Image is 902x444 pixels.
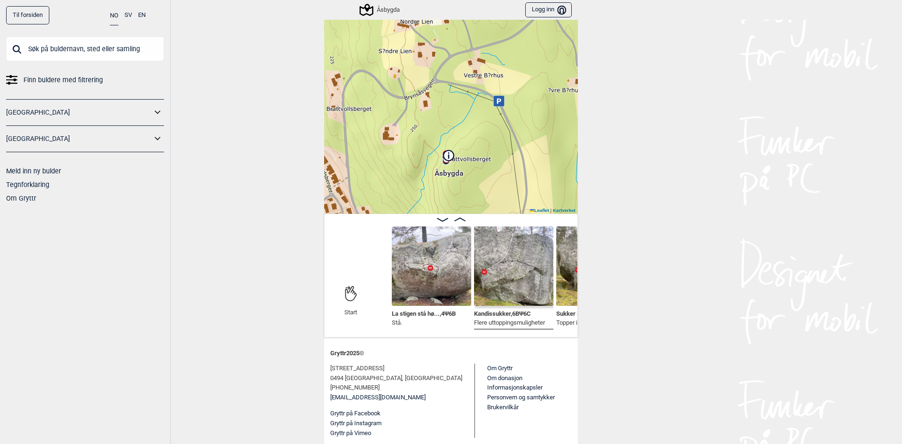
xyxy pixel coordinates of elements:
a: Om Gryttr [487,365,513,372]
p: Topper i "Kaffe". [556,318,621,327]
span: | [550,208,552,213]
p: Stå. [392,318,456,327]
div: Åsbygda [446,159,451,165]
a: Til forsiden [6,6,49,24]
a: Leaflet [530,208,549,213]
a: Om Gryttr [6,195,36,202]
a: Informasjonskapsler [487,384,543,391]
a: [GEOGRAPHIC_DATA] [6,106,152,119]
a: Finn buldere med filtrering [6,73,164,87]
a: Tegnforklaring [6,181,49,188]
span: [STREET_ADDRESS] [330,364,384,374]
button: Gryttr på Vimeo [330,428,371,438]
a: Personvern og samtykker [487,394,555,401]
input: Søk på buldernavn, sted eller samling [6,37,164,61]
span: 0494 [GEOGRAPHIC_DATA], [GEOGRAPHIC_DATA] [330,374,462,383]
button: SV [124,6,132,24]
span: Sukker i kaffen , 7A+ Ψ 7B [556,308,621,317]
div: Gryttr 2025 © [330,343,572,364]
a: Kartverket [553,208,575,213]
a: Meld inn ny bulder [6,167,61,175]
div: Åsbygda [361,4,400,16]
span: Kandissukker , 6B Ψ 6C [474,308,531,317]
button: Gryttr på Facebook [330,409,381,419]
img: Kandissukker 230926 [474,226,553,306]
img: Sukker i kaffen 230926 [556,226,636,306]
span: La stigen stå hø... , 4 Ψ 6B [392,308,456,317]
button: NO [110,6,118,25]
a: Om donasjon [487,374,522,382]
span: Finn buldere med filtrering [23,73,103,87]
span: [PHONE_NUMBER] [330,383,380,393]
button: Gryttr på Instagram [330,419,381,428]
a: [EMAIL_ADDRESS][DOMAIN_NAME] [330,393,426,403]
img: La stigen sta hoyre [392,226,471,306]
button: Logg inn [525,2,572,18]
button: EN [138,6,146,24]
a: Brukervilkår [487,404,519,411]
a: [GEOGRAPHIC_DATA] [6,132,152,146]
p: Flere uttoppingsmuligheter [474,318,545,327]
